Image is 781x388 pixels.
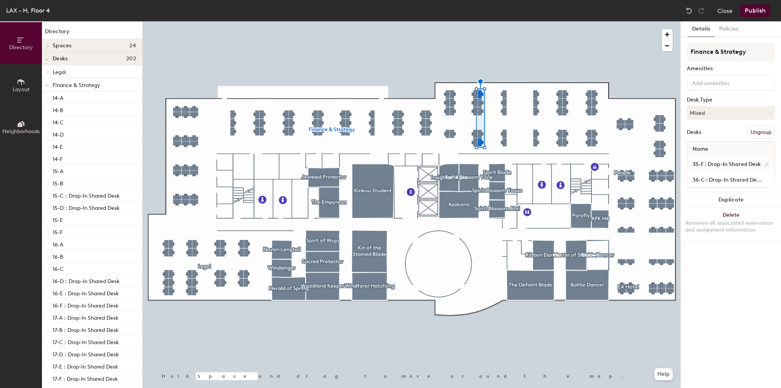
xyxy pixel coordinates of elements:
p: 16-D : Drop-In Shared Desk [53,276,120,285]
p: 15-B [53,178,63,187]
button: Policies [715,21,743,37]
button: Close [717,5,733,17]
button: Publish [740,5,770,17]
input: Unnamed desk [689,159,773,170]
p: 17-F : Drop-In Shared Desk [53,374,118,382]
p: 14-D [53,129,64,138]
p: 14-E [53,142,63,150]
span: 202 [126,56,136,62]
p: 14-F [53,154,63,163]
p: 16-B [53,251,63,260]
p: 17-D : Drop-In Shared Desk [53,349,119,358]
img: Undo [685,7,693,14]
span: Neighborhoods [2,128,40,135]
button: Duplicate [681,192,781,208]
p: 17-A : Drop-In Shared Desk [53,312,119,321]
div: Desks [687,129,701,135]
button: Details [688,21,715,37]
p: 15-C : Drop-In Shared Desk [53,190,120,199]
p: 14-C [53,117,64,126]
button: Help [654,368,673,380]
h1: Directory [42,27,142,39]
input: Unnamed desk [689,174,773,185]
div: LAX - H, Floor 4 [6,6,50,15]
button: Mixed [687,106,775,120]
p: 17-E : Drop-In Shared Desk [53,361,118,370]
p: 16-A [53,239,63,248]
img: Redo [697,7,705,14]
span: Legal [53,69,66,76]
span: Finance & Strategy [53,82,100,89]
p: 16-C [53,264,64,272]
p: 14-A [53,93,63,101]
span: Directory [9,44,33,51]
div: Removes all associated reservation and assignment information [685,220,776,233]
p: 15-A [53,166,63,175]
button: Ungroup [747,126,775,139]
span: 24 [129,43,136,49]
p: 15-F [53,227,63,236]
p: 15-E [53,215,63,224]
p: 16-F : Drop-In Shared Desk [53,300,119,309]
p: 17-C : Drop-In Shared Desk [53,337,119,346]
p: 14-B [53,105,63,114]
p: 17-B : Drop-In Shared Desk [53,325,119,333]
button: DeleteRemoves all associated reservation and assignment information [681,208,781,241]
p: 15-D : Drop-In Shared Desk [53,203,120,211]
p: 16-E : Drop-In Shared Desk [53,288,119,297]
div: Desk Type [687,97,775,103]
div: Amenities [687,66,775,72]
span: Layout [13,86,30,93]
span: Spaces [53,43,72,49]
span: Name [689,142,712,156]
input: Add amenities [691,78,759,87]
span: Desks [53,56,67,62]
